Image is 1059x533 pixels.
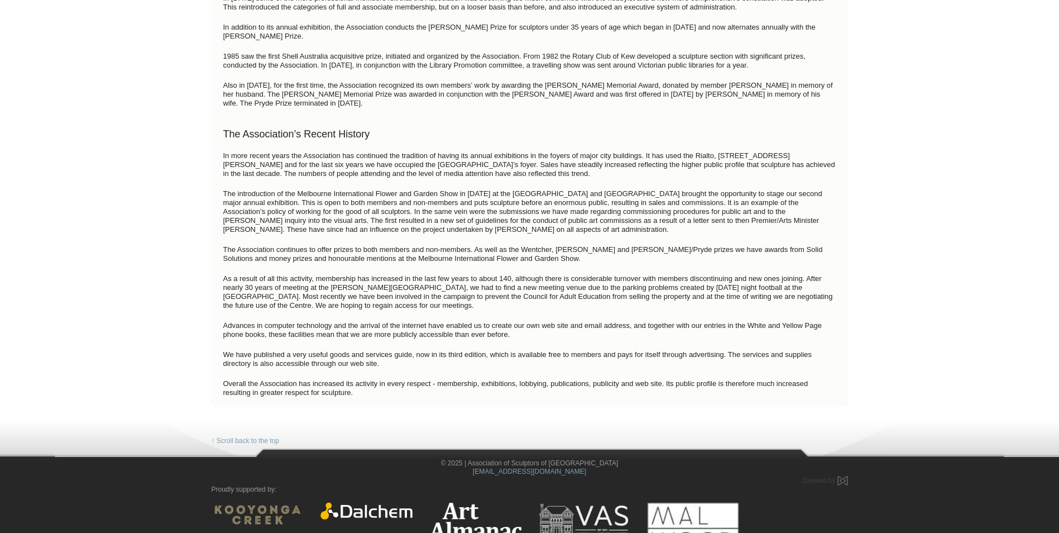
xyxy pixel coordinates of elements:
p: Also in [DATE], for the first time, the Association recognized its own members’ work by awarding ... [218,78,842,111]
p: Proudly supported by: [212,486,848,494]
p: We have published a very useful goods and services guide, now in its third edition, which is avai... [218,348,842,371]
p: The introduction of the Melbourne International Flower and Garden Show in [DATE] at the [GEOGRAPH... [218,187,842,237]
p: The Association continues to offer prizes to both members and non-members. As well as the Wentche... [218,242,842,266]
p: Advances in computer technology and the arrival of the internet have enabled us to create our own... [218,318,842,342]
div: © 2025 | Association of Sculptors of [GEOGRAPHIC_DATA] [203,459,856,476]
a: ↑ Scroll back to the top [212,437,279,445]
a: [EMAIL_ADDRESS][DOMAIN_NAME] [473,468,586,475]
p: 1985 saw the first Shell Australia acquisitive prize, initiated and organized by the Association.... [218,49,842,73]
img: Kooyonga Wines [212,502,304,527]
img: Created by Marby [837,476,848,486]
p: In addition to its annual exhibition, the Association conducts the [PERSON_NAME] Prize for sculpt... [218,20,842,44]
p: As a result of all this activity, membership has increased in the last few years to about 140, al... [218,272,842,313]
a: Created by [802,477,847,484]
span: Created by [802,477,835,484]
span: The Association’s Recent History [223,129,370,140]
img: Dalchem Products [320,502,413,520]
p: Overall the Association has increased its activity in every respect - membership, exhibitions, lo... [218,377,842,400]
p: In more recent years the Association has continued the tradition of having its annual exhibitions... [218,149,842,181]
